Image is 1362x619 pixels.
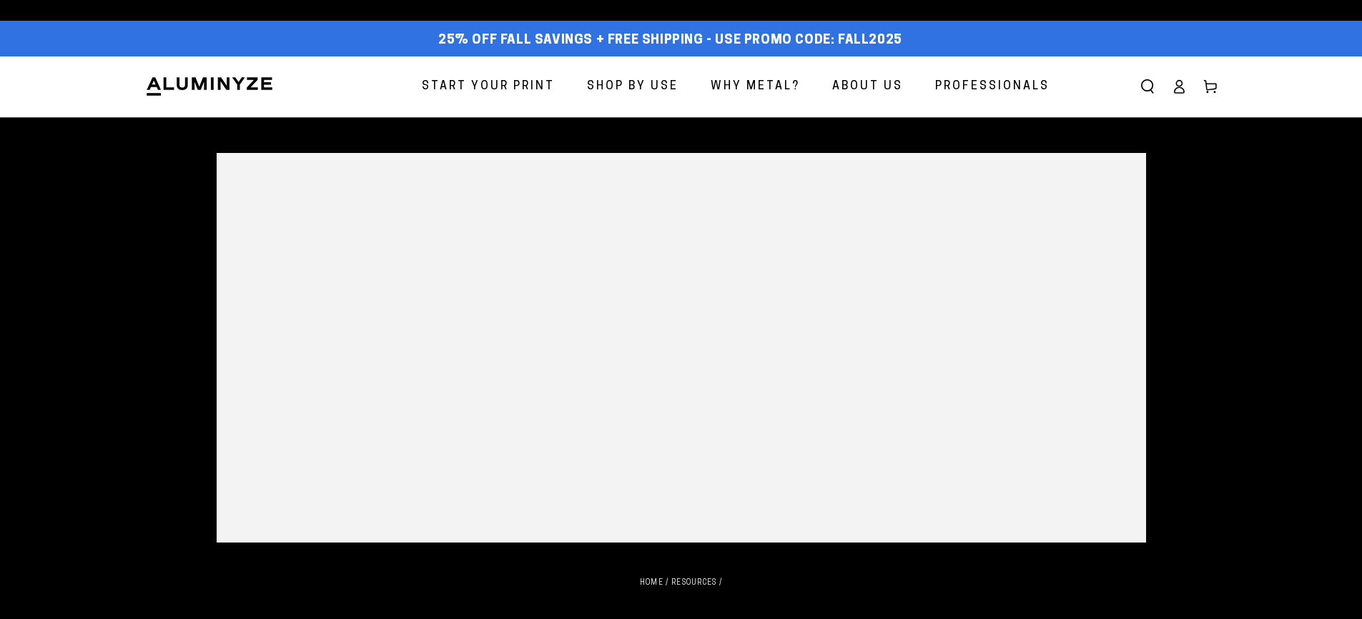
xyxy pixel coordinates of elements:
img: Aluminyze [145,76,274,97]
nav: breadcrumbs [217,578,1146,588]
a: About Us [821,68,914,106]
a: Home [640,579,663,587]
span: About Us [832,76,903,97]
span: 25% off FALL Savings + Free Shipping - Use Promo Code: FALL2025 [438,33,902,49]
a: Resources [671,579,717,587]
span: Professionals [935,76,1050,97]
a: Why Metal? [700,68,811,106]
span: Shop By Use [587,76,678,97]
span: Why Metal? [711,76,800,97]
span: / [719,579,722,587]
span: Start Your Print [422,76,555,97]
a: Start Your Print [411,68,566,106]
span: / [666,579,668,587]
a: Shop By Use [576,68,689,106]
a: Professionals [924,68,1060,106]
summary: Search our site [1132,71,1163,102]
